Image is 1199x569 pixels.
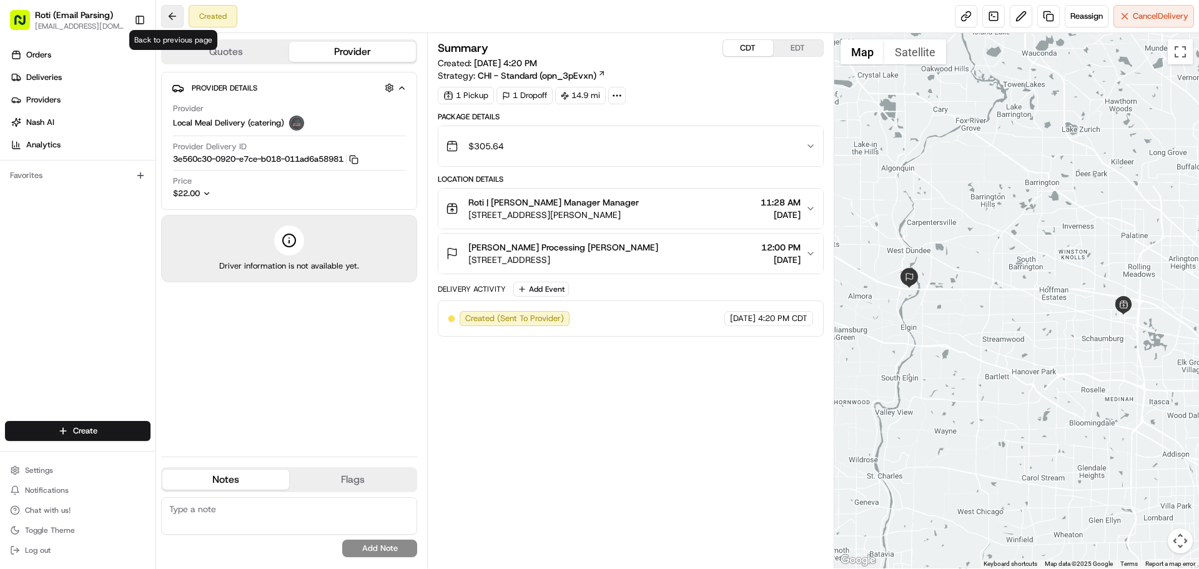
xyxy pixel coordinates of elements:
[438,126,822,166] button: $305.64
[26,117,54,128] span: Nash AI
[1120,560,1138,567] a: Terms
[25,465,53,475] span: Settings
[438,284,506,294] div: Delivery Activity
[5,112,155,132] a: Nash AI
[474,57,537,69] span: [DATE] 4:20 PM
[478,69,606,82] a: CHI - Standard (opn_3pEvxn)
[438,42,488,54] h3: Summary
[5,45,155,65] a: Orders
[5,502,150,519] button: Chat with us!
[496,87,553,104] div: 1 Dropoff
[758,313,807,324] span: 4:20 PM CDT
[12,12,37,37] img: Nash
[173,117,284,129] span: Local Meal Delivery (catering)
[1168,528,1193,553] button: Map camera controls
[773,40,823,56] button: EDT
[26,49,51,61] span: Orders
[25,181,96,194] span: Knowledge Base
[25,525,75,535] span: Toggle Theme
[438,57,537,69] span: Created:
[438,87,494,104] div: 1 Pickup
[468,241,658,254] span: [PERSON_NAME] Processing [PERSON_NAME]
[212,123,227,138] button: Start new chat
[837,552,879,568] img: Google
[465,313,564,324] span: Created (Sent To Provider)
[289,42,416,62] button: Provider
[984,560,1037,568] button: Keyboard shortcuts
[173,188,200,199] span: $22.00
[173,141,247,152] span: Provider Delivery ID
[289,470,416,490] button: Flags
[438,69,606,82] div: Strategy:
[438,234,822,274] button: [PERSON_NAME] Processing [PERSON_NAME][STREET_ADDRESS]12:00 PM[DATE]
[73,425,97,437] span: Create
[468,254,658,266] span: [STREET_ADDRESS]
[5,542,150,559] button: Log out
[761,254,801,266] span: [DATE]
[12,50,227,70] p: Welcome 👋
[12,182,22,192] div: 📗
[88,211,151,221] a: Powered byPylon
[129,30,217,50] div: Back to previous page
[162,42,289,62] button: Quotes
[25,545,51,555] span: Log out
[25,485,69,495] span: Notifications
[5,135,155,155] a: Analytics
[172,77,407,98] button: Provider Details
[761,241,801,254] span: 12:00 PM
[5,421,150,441] button: Create
[26,94,61,106] span: Providers
[438,189,822,229] button: Roti | [PERSON_NAME] Manager Manager[STREET_ADDRESS][PERSON_NAME]11:28 AM[DATE]
[7,176,101,199] a: 📗Knowledge Base
[1065,5,1108,27] button: Reassign
[289,116,304,131] img: lmd_logo.png
[555,87,606,104] div: 14.9 mi
[841,39,884,64] button: Show street map
[5,5,129,35] button: Roti (Email Parsing)[EMAIL_ADDRESS][DOMAIN_NAME]
[1133,11,1188,22] span: Cancel Delivery
[5,522,150,539] button: Toggle Theme
[837,552,879,568] a: Open this area in Google Maps (opens a new window)
[173,154,358,165] button: 3e560c30-0920-e7ce-b018-011ad6a58981
[730,313,756,324] span: [DATE]
[438,112,823,122] div: Package Details
[118,181,200,194] span: API Documentation
[1168,39,1193,64] button: Toggle fullscreen view
[42,119,205,132] div: Start new chat
[35,21,124,31] button: [EMAIL_ADDRESS][DOMAIN_NAME]
[5,166,150,186] div: Favorites
[1045,560,1113,567] span: Map data ©2025 Google
[42,132,158,142] div: We're available if you need us!
[468,209,639,221] span: [STREET_ADDRESS][PERSON_NAME]
[192,83,257,93] span: Provider Details
[101,176,205,199] a: 💻API Documentation
[5,482,150,499] button: Notifications
[173,176,192,187] span: Price
[32,81,206,94] input: Clear
[761,196,801,209] span: 11:28 AM
[173,188,283,199] button: $22.00
[106,182,116,192] div: 💻
[468,196,639,209] span: Roti | [PERSON_NAME] Manager Manager
[173,103,204,114] span: Provider
[5,462,150,479] button: Settings
[219,260,359,272] span: Driver information is not available yet.
[162,470,289,490] button: Notes
[1145,560,1195,567] a: Report a map error
[723,40,773,56] button: CDT
[35,9,113,21] button: Roti (Email Parsing)
[26,139,61,151] span: Analytics
[5,67,155,87] a: Deliveries
[26,72,62,83] span: Deliveries
[5,90,155,110] a: Providers
[124,212,151,221] span: Pylon
[438,174,823,184] div: Location Details
[1070,11,1103,22] span: Reassign
[884,39,946,64] button: Show satellite imagery
[761,209,801,221] span: [DATE]
[513,282,569,297] button: Add Event
[468,140,504,152] span: $305.64
[25,505,71,515] span: Chat with us!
